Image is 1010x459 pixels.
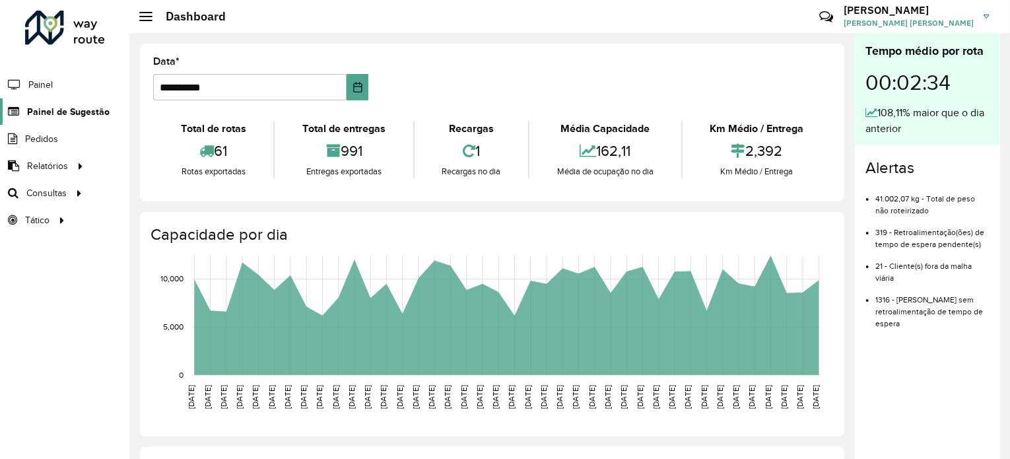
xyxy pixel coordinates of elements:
text: [DATE] [444,385,452,409]
div: Entregas exportadas [278,165,409,178]
text: [DATE] [251,385,259,409]
text: 0 [179,371,184,379]
text: [DATE] [508,385,516,409]
li: 319 - Retroalimentação(ões) de tempo de espera pendente(s) [875,217,990,250]
text: [DATE] [667,385,676,409]
text: [DATE] [588,385,596,409]
div: Total de entregas [278,121,409,137]
text: [DATE] [683,385,692,409]
h3: [PERSON_NAME] [844,4,974,17]
text: [DATE] [780,385,788,409]
text: [DATE] [187,385,195,409]
text: [DATE] [539,385,548,409]
div: 1 [418,137,525,165]
span: Pedidos [25,132,58,146]
li: 1316 - [PERSON_NAME] sem retroalimentação de tempo de espera [875,284,990,330]
h2: Dashboard [152,9,226,24]
div: 108,11% maior que o dia anterior [865,105,990,137]
div: Recargas [418,121,525,137]
h4: Capacidade por dia [151,225,831,244]
h4: Alertas [865,159,990,178]
span: Consultas [26,186,67,200]
text: [DATE] [603,385,612,409]
text: [DATE] [731,385,740,409]
text: [DATE] [203,385,212,409]
button: Choose Date [347,74,369,100]
text: [DATE] [427,385,436,409]
label: Data [153,53,180,69]
text: [DATE] [219,385,228,409]
text: [DATE] [812,385,821,409]
div: Rotas exportadas [156,165,270,178]
text: [DATE] [363,385,372,409]
a: Contato Rápido [812,3,840,31]
div: 991 [278,137,409,165]
text: [DATE] [475,385,484,409]
text: [DATE] [491,385,500,409]
div: 61 [156,137,270,165]
text: [DATE] [299,385,308,409]
text: [DATE] [764,385,772,409]
text: [DATE] [331,385,340,409]
text: [DATE] [459,385,468,409]
div: Total de rotas [156,121,270,137]
span: Painel de Sugestão [27,105,110,119]
div: Recargas no dia [418,165,525,178]
text: [DATE] [380,385,388,409]
span: Relatórios [27,159,68,173]
text: [DATE] [267,385,276,409]
text: [DATE] [700,385,708,409]
text: 5,000 [163,322,184,331]
text: [DATE] [636,385,644,409]
text: [DATE] [283,385,292,409]
text: [DATE] [572,385,580,409]
span: Tático [25,213,50,227]
text: [DATE] [347,385,356,409]
text: [DATE] [716,385,724,409]
text: [DATE] [411,385,420,409]
div: Média Capacidade [533,121,677,137]
div: Média de ocupação no dia [533,165,677,178]
text: [DATE] [316,385,324,409]
div: 2,392 [686,137,828,165]
text: [DATE] [395,385,404,409]
text: [DATE] [795,385,804,409]
div: Km Médio / Entrega [686,121,828,137]
text: [DATE] [555,385,564,409]
text: [DATE] [619,385,628,409]
li: 41.002,07 kg - Total de peso não roteirizado [875,183,990,217]
div: 00:02:34 [865,60,990,105]
span: [PERSON_NAME] [PERSON_NAME] [844,17,974,29]
div: Km Médio / Entrega [686,165,828,178]
li: 21 - Cliente(s) fora da malha viária [875,250,990,284]
text: 10,000 [160,275,184,283]
span: Painel [28,78,53,92]
div: 162,11 [533,137,677,165]
div: Tempo médio por rota [865,42,990,60]
text: [DATE] [235,385,244,409]
text: [DATE] [748,385,757,409]
text: [DATE] [523,385,532,409]
text: [DATE] [652,385,660,409]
